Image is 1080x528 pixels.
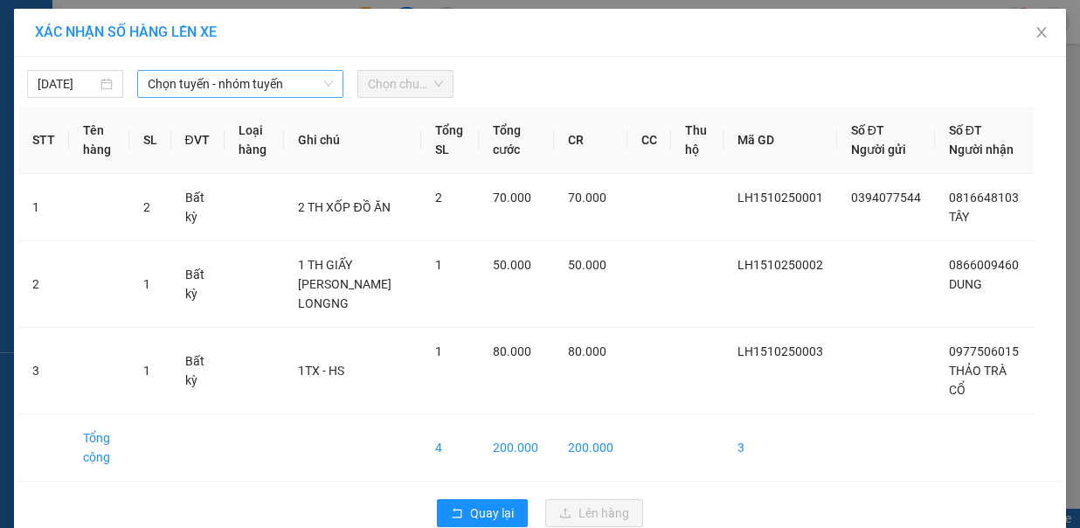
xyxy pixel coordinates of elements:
li: 01 [PERSON_NAME] [8,38,333,60]
td: Bất kỳ [171,241,225,328]
th: Tổng SL [421,107,480,174]
span: 50.000 [568,258,606,272]
th: Mã GD [723,107,837,174]
span: 70.000 [493,191,531,205]
td: 3 [723,414,837,482]
span: 1TX - HS [298,364,344,378]
button: Close [1017,9,1066,58]
span: Người gửi [851,142,906,156]
span: 0866009460 [949,258,1019,272]
li: 02523854854,0913854573, 0913854356 [8,60,333,104]
span: 2 [435,191,442,205]
span: THẢO TRÀ CỔ [949,364,1007,397]
td: 4 [421,414,480,482]
span: 80.000 [568,344,606,358]
th: Loại hàng [225,107,284,174]
th: Tổng cước [479,107,554,174]
span: TÂY [949,210,969,224]
span: 80.000 [493,344,531,358]
span: Quay lại [470,504,514,523]
th: Tên hàng [69,107,129,174]
th: STT [18,107,69,174]
span: rollback [451,507,463,521]
span: Chọn chuyến [368,71,443,97]
span: LH1510250001 [737,191,823,205]
span: 1 [435,344,442,358]
span: Số ĐT [851,123,884,137]
th: CR [554,107,627,174]
th: Thu hộ [671,107,723,174]
th: SL [129,107,171,174]
button: rollbackQuay lại [437,499,528,527]
img: logo.jpg [8,8,95,95]
td: Bất kỳ [171,174,225,241]
b: [PERSON_NAME] [100,11,248,33]
span: 2 [143,200,150,214]
span: 70.000 [568,191,606,205]
span: 2 TH XỐP ĐỒ ĂN [298,200,390,214]
span: DUNG [949,277,982,291]
span: 1 [435,258,442,272]
button: uploadLên hàng [545,499,643,527]
td: 3 [18,328,69,414]
span: 0394077544 [851,191,921,205]
span: Người nhận [949,142,1014,156]
span: environment [100,42,114,56]
td: 200.000 [479,414,554,482]
span: 1 [143,364,150,378]
span: 0816648103 [949,191,1019,205]
td: Tổng cộng [69,414,129,482]
th: CC [627,107,671,174]
span: Chọn tuyến - nhóm tuyến [148,71,333,97]
span: phone [100,64,114,78]
span: LH1510250003 [737,344,823,358]
span: LH1510250002 [737,258,823,272]
span: Số ĐT [949,123,982,137]
th: Ghi chú [284,107,420,174]
span: 1 TH GIẤY [PERSON_NAME] LONGNG [298,258,391,310]
span: close [1035,25,1049,39]
b: GỬI : Liên Hương [8,130,190,159]
span: 50.000 [493,258,531,272]
th: ĐVT [171,107,225,174]
input: 15/10/2025 [38,74,97,94]
td: Bất kỳ [171,328,225,414]
td: 2 [18,241,69,328]
td: 1 [18,174,69,241]
span: down [323,79,334,89]
span: 1 [143,277,150,291]
span: 0977506015 [949,344,1019,358]
td: 200.000 [554,414,627,482]
span: XÁC NHẬN SỐ HÀNG LÊN XE [35,24,217,40]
